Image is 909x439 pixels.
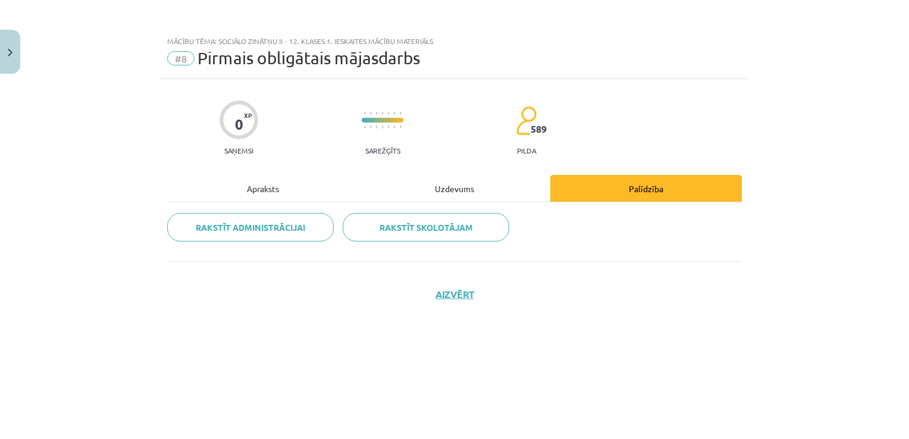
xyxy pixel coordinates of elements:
img: icon-short-line-57e1e144782c952c97e751825c79c345078a6d821885a25fce030b3d8c18986b.svg [376,126,377,128]
span: Pirmais obligātais mājasdarbs [198,48,420,68]
span: #8 [167,51,195,65]
div: Palīdzība [550,175,742,202]
div: Mācību tēma: Sociālo zinātņu ii - 12. klases 1. ieskaites mācību materiāls [167,37,742,45]
img: icon-short-line-57e1e144782c952c97e751825c79c345078a6d821885a25fce030b3d8c18986b.svg [400,112,401,115]
button: Aizvērt [432,289,477,300]
img: icon-short-line-57e1e144782c952c97e751825c79c345078a6d821885a25fce030b3d8c18986b.svg [370,126,371,128]
img: icon-short-line-57e1e144782c952c97e751825c79c345078a6d821885a25fce030b3d8c18986b.svg [388,126,389,128]
img: icon-short-line-57e1e144782c952c97e751825c79c345078a6d821885a25fce030b3d8c18986b.svg [376,112,377,115]
div: 0 [235,116,243,133]
img: students-c634bb4e5e11cddfef0936a35e636f08e4e9abd3cc4e673bd6f9a4125e45ecb1.svg [516,106,537,136]
p: Sarežģīts [365,146,400,155]
img: icon-short-line-57e1e144782c952c97e751825c79c345078a6d821885a25fce030b3d8c18986b.svg [400,126,401,128]
img: icon-close-lesson-0947bae3869378f0d4975bcd49f059093ad1ed9edebbc8119c70593378902aed.svg [8,49,12,57]
img: icon-short-line-57e1e144782c952c97e751825c79c345078a6d821885a25fce030b3d8c18986b.svg [394,112,395,115]
div: Apraksts [167,175,359,202]
span: XP [244,112,252,118]
img: icon-short-line-57e1e144782c952c97e751825c79c345078a6d821885a25fce030b3d8c18986b.svg [364,126,365,128]
img: icon-short-line-57e1e144782c952c97e751825c79c345078a6d821885a25fce030b3d8c18986b.svg [382,112,383,115]
img: icon-short-line-57e1e144782c952c97e751825c79c345078a6d821885a25fce030b3d8c18986b.svg [382,126,383,128]
img: icon-short-line-57e1e144782c952c97e751825c79c345078a6d821885a25fce030b3d8c18986b.svg [370,112,371,115]
div: Uzdevums [359,175,550,202]
a: Rakstīt administrācijai [167,213,334,242]
img: icon-short-line-57e1e144782c952c97e751825c79c345078a6d821885a25fce030b3d8c18986b.svg [388,112,389,115]
p: pilda [517,146,536,155]
img: icon-short-line-57e1e144782c952c97e751825c79c345078a6d821885a25fce030b3d8c18986b.svg [394,126,395,128]
p: Saņemsi [220,146,258,155]
a: Rakstīt skolotājam [343,213,509,242]
span: 589 [531,124,547,134]
img: icon-short-line-57e1e144782c952c97e751825c79c345078a6d821885a25fce030b3d8c18986b.svg [364,112,365,115]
